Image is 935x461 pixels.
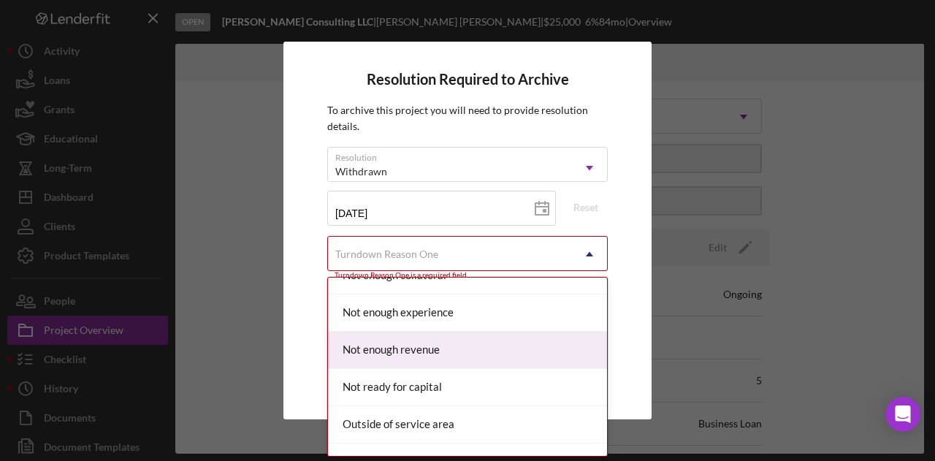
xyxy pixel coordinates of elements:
[327,71,608,88] h4: Resolution Required to Archive
[327,271,608,280] div: Turndown Reason One is a required field
[335,166,387,178] div: Withdrawn
[328,332,607,369] div: Not enough revenue
[327,102,608,135] p: To archive this project you will need to provide resolution details.
[564,197,608,218] button: Reset
[328,369,607,406] div: Not ready for capital
[573,197,598,218] div: Reset
[328,406,607,443] div: Outside of service area
[328,294,607,332] div: Not enough experience
[885,397,920,432] div: Open Intercom Messenger
[335,248,438,260] div: Turndown Reason One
